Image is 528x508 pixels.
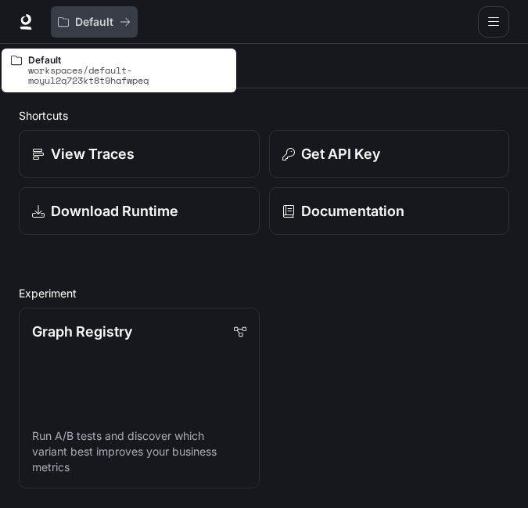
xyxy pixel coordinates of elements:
a: View Traces [19,130,260,178]
button: All workspaces [51,6,138,38]
a: Documentation [269,187,510,235]
h2: Experiment [19,285,509,301]
button: Get API Key [269,130,510,178]
a: Download Runtime [19,187,260,235]
p: Default [75,16,113,29]
p: workspaces/default-moyul2q723kt8t9hafwpeq [28,65,227,85]
p: Documentation [301,200,404,222]
p: View Traces [51,143,135,164]
a: Graph RegistryRun A/B tests and discover which variant best improves your business metrics [19,308,260,488]
p: Default [28,55,227,65]
p: Get API Key [301,143,380,164]
p: Run A/B tests and discover which variant best improves your business metrics [32,428,246,475]
h2: Shortcuts [19,107,509,124]
p: Graph Registry [32,321,132,342]
p: Download Runtime [51,200,178,222]
button: open drawer [478,6,509,38]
